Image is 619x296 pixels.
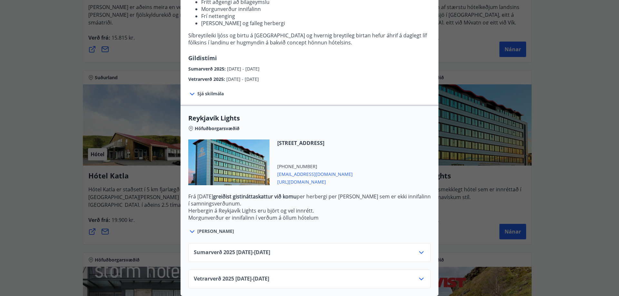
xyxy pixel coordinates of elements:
span: [PHONE_NUMBER] [277,163,353,170]
span: Gildistími [188,54,217,62]
li: Frí nettenging [201,13,431,20]
span: Vetrarverð 2025 : [188,76,226,82]
span: Sumarverð 2025 : [188,66,227,72]
li: Morgunverður innifalinn [201,5,431,13]
span: [STREET_ADDRESS] [277,139,353,147]
span: [DATE] - [DATE] [226,76,259,82]
span: [URL][DOMAIN_NAME] [277,177,353,185]
span: Höfuðborgarsvæðið [195,125,240,132]
span: [EMAIL_ADDRESS][DOMAIN_NAME] [277,170,353,177]
p: Síbreytileiki ljóss og birtu á [GEOGRAPHIC_DATA] og hvernig breytileg birtan hefur áhrif á dagleg... [188,32,431,46]
span: Reykjavík Lights [188,114,431,123]
span: Sjá skilmála [197,91,224,97]
span: [DATE] - [DATE] [227,66,260,72]
li: [PERSON_NAME] og falleg herbergi [201,20,431,27]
